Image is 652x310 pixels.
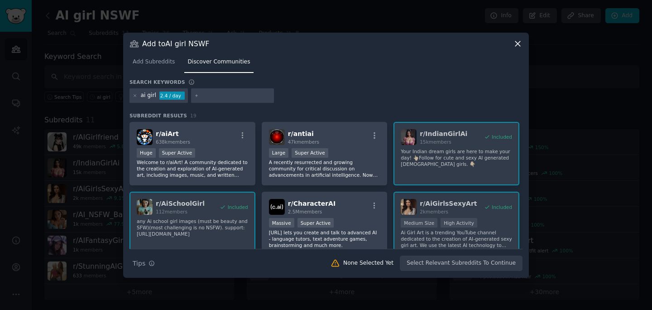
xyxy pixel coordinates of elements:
[184,55,253,73] a: Discover Communities
[141,92,156,100] div: ai girl
[129,55,178,73] a: Add Subreddits
[137,129,153,145] img: aiArt
[269,159,380,178] p: A recently resurrected and growing community for critical discussion on advancements in artificia...
[269,129,285,145] img: antiai
[269,148,289,158] div: Large
[159,92,185,100] div: 2.4 / day
[288,139,319,145] span: 47k members
[343,259,393,267] div: None Selected Yet
[269,229,380,248] p: [URL] lets you create and talk to advanced AI - language tutors, text adventure games, brainstorm...
[288,130,314,137] span: r/ antiai
[187,58,250,66] span: Discover Communities
[142,39,209,48] h3: Add to AI girl NSWF
[288,200,336,207] span: r/ CharacterAI
[288,209,322,214] span: 2.5M members
[129,256,158,271] button: Tips
[269,218,294,228] div: Massive
[159,148,196,158] div: Super Active
[137,159,248,178] p: Welcome to r/aiArt! A community dedicated to the creation and exploration of AI-generated art, in...
[129,79,185,85] h3: Search keywords
[202,92,271,100] input: New Keyword
[129,112,187,119] span: Subreddit Results
[292,148,328,158] div: Super Active
[133,58,175,66] span: Add Subreddits
[297,218,334,228] div: Super Active
[156,130,179,137] span: r/ aiArt
[190,113,197,118] span: 19
[137,148,156,158] div: Huge
[269,199,285,215] img: CharacterAI
[133,259,145,268] span: Tips
[156,139,190,145] span: 638k members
